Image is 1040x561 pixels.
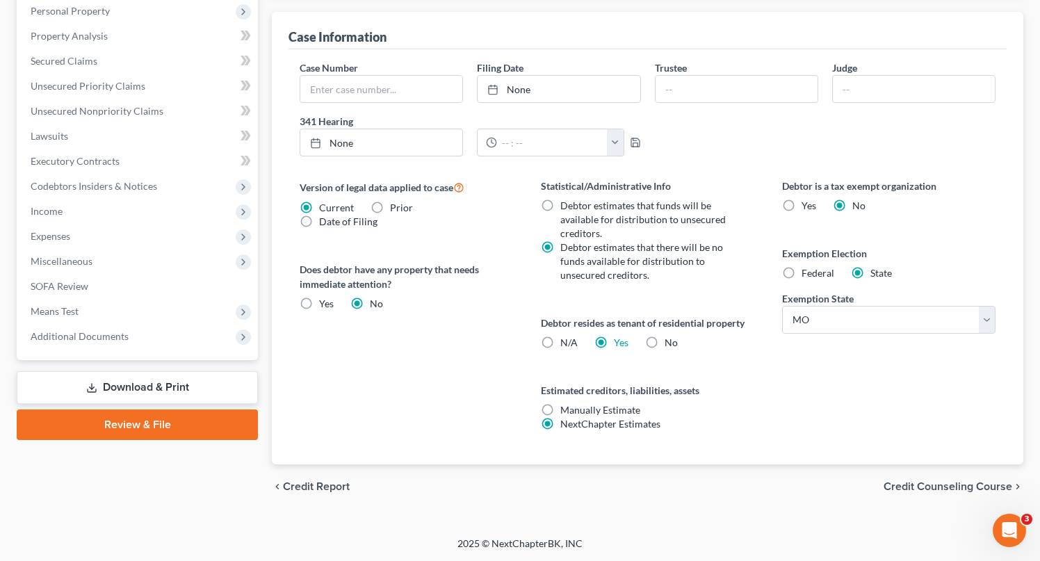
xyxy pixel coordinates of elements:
[497,129,608,156] input: -- : --
[560,404,640,416] span: Manually Estimate
[31,230,70,242] span: Expenses
[300,179,513,195] label: Version of legal data applied to case
[19,49,258,74] a: Secured Claims
[478,76,640,102] a: None
[655,60,687,75] label: Trustee
[833,76,995,102] input: --
[832,60,857,75] label: Judge
[541,383,754,398] label: Estimated creditors, liabilities, assets
[272,481,350,492] button: chevron_left Credit Report
[560,241,723,281] span: Debtor estimates that there will be no funds available for distribution to unsecured creditors.
[31,80,145,92] span: Unsecured Priority Claims
[31,5,110,17] span: Personal Property
[31,305,79,317] span: Means Test
[656,76,818,102] input: --
[1021,514,1032,525] span: 3
[884,481,1023,492] button: Credit Counseling Course chevron_right
[541,179,754,193] label: Statistical/Administrative Info
[31,330,129,342] span: Additional Documents
[19,24,258,49] a: Property Analysis
[370,298,383,309] span: No
[31,130,68,142] span: Lawsuits
[31,205,63,217] span: Income
[884,481,1012,492] span: Credit Counseling Course
[300,76,462,102] input: Enter case number...
[293,114,648,129] label: 341 Hearing
[560,418,660,430] span: NextChapter Estimates
[614,336,628,348] a: Yes
[319,298,334,309] span: Yes
[272,481,283,492] i: chevron_left
[541,316,754,330] label: Debtor resides as tenant of residential property
[802,267,834,279] span: Federal
[300,60,358,75] label: Case Number
[665,336,678,348] span: No
[870,267,892,279] span: State
[289,29,387,45] div: Case Information
[782,246,996,261] label: Exemption Election
[1012,481,1023,492] i: chevron_right
[300,129,462,156] a: None
[31,255,92,267] span: Miscellaneous
[283,481,350,492] span: Credit Report
[560,336,578,348] span: N/A
[993,514,1026,547] iframe: Intercom live chat
[852,200,866,211] span: No
[31,180,157,192] span: Codebtors Insiders & Notices
[31,30,108,42] span: Property Analysis
[19,149,258,174] a: Executory Contracts
[319,202,354,213] span: Current
[782,291,854,306] label: Exemption State
[802,200,816,211] span: Yes
[19,74,258,99] a: Unsecured Priority Claims
[17,371,258,404] a: Download & Print
[31,55,97,67] span: Secured Claims
[31,105,163,117] span: Unsecured Nonpriority Claims
[17,409,258,440] a: Review & File
[19,274,258,299] a: SOFA Review
[31,155,120,167] span: Executory Contracts
[390,202,413,213] span: Prior
[782,179,996,193] label: Debtor is a tax exempt organization
[560,200,726,239] span: Debtor estimates that funds will be available for distribution to unsecured creditors.
[19,124,258,149] a: Lawsuits
[19,99,258,124] a: Unsecured Nonpriority Claims
[300,262,513,291] label: Does debtor have any property that needs immediate attention?
[31,280,88,292] span: SOFA Review
[319,216,377,227] span: Date of Filing
[477,60,523,75] label: Filing Date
